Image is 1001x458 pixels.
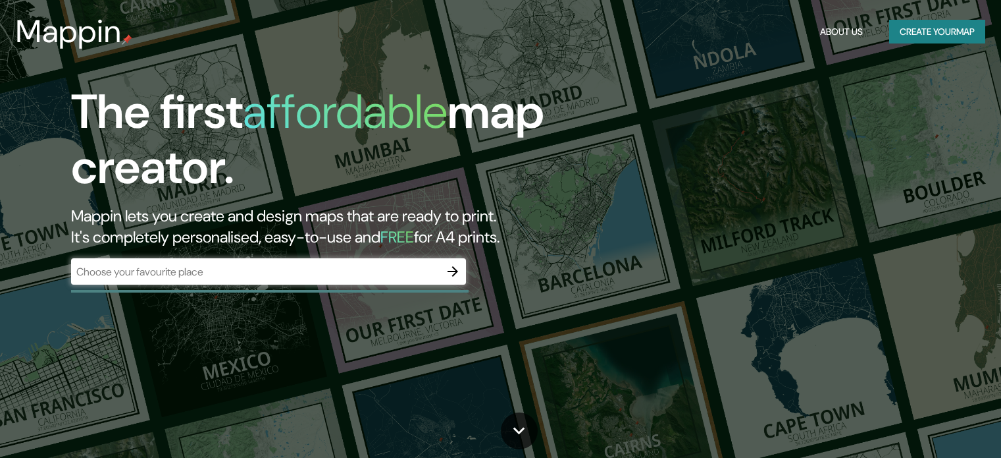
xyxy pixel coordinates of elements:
h1: affordable [243,81,448,142]
button: Create yourmap [889,20,985,44]
input: Choose your favourite place [71,264,440,279]
h5: FREE [380,227,414,247]
h3: Mappin [16,13,122,50]
h2: Mappin lets you create and design maps that are ready to print. It's completely personalised, eas... [71,206,572,248]
h1: The first map creator. [71,84,572,206]
img: mappin-pin [122,34,132,45]
button: About Us [815,20,868,44]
